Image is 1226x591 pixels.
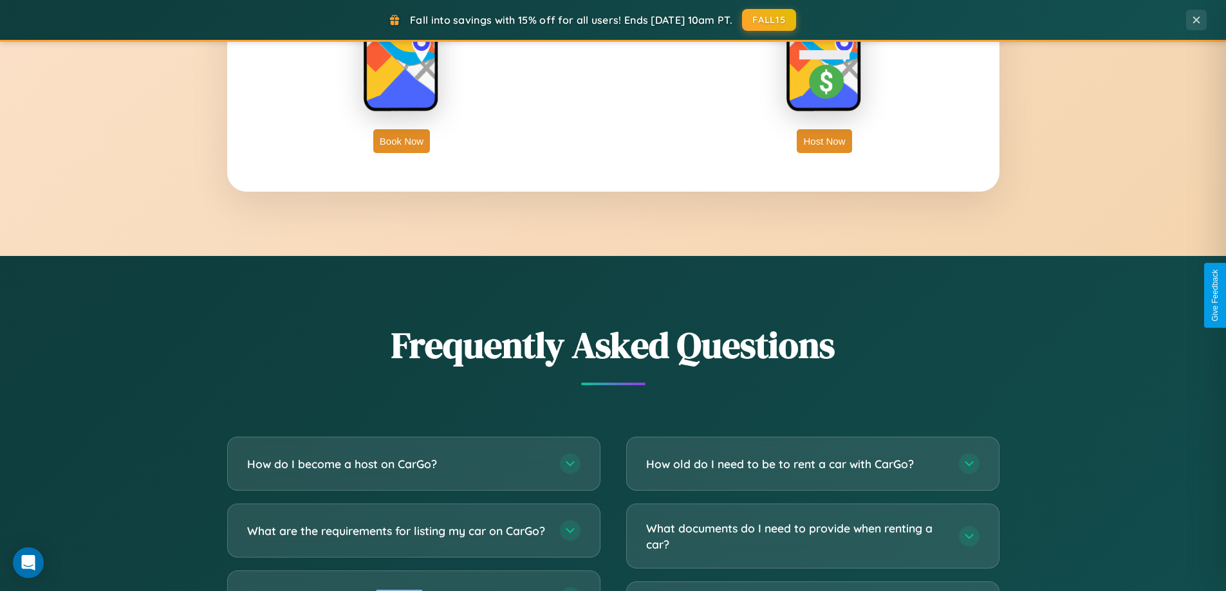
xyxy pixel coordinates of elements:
button: FALL15 [742,9,796,31]
h2: Frequently Asked Questions [227,320,999,370]
span: Fall into savings with 15% off for all users! Ends [DATE] 10am PT. [410,14,732,26]
button: Host Now [797,129,851,153]
div: Open Intercom Messenger [13,547,44,578]
div: Give Feedback [1211,269,1220,322]
h3: How old do I need to be to rent a car with CarGo? [646,456,946,472]
button: Book Now [373,129,430,153]
h3: What are the requirements for listing my car on CarGo? [247,523,547,539]
h3: How do I become a host on CarGo? [247,456,547,472]
h3: What documents do I need to provide when renting a car? [646,520,946,552]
